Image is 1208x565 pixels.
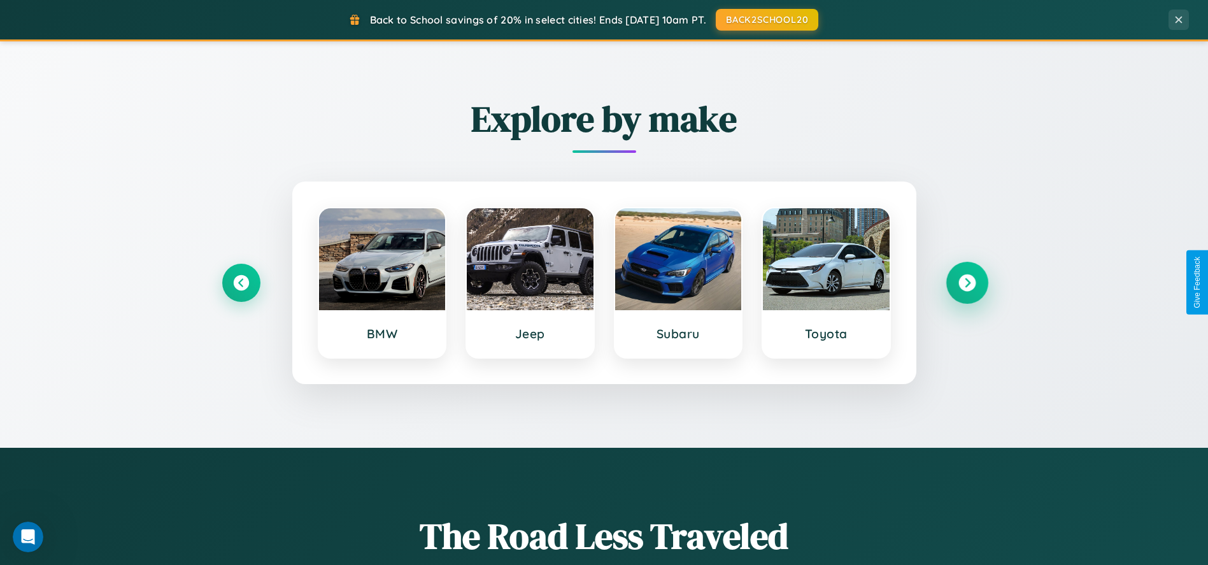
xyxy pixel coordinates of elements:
[628,326,729,341] h3: Subaru
[370,13,706,26] span: Back to School savings of 20% in select cities! Ends [DATE] 10am PT.
[222,511,986,561] h1: The Road Less Traveled
[332,326,433,341] h3: BMW
[776,326,877,341] h3: Toyota
[716,9,818,31] button: BACK2SCHOOL20
[222,94,986,143] h2: Explore by make
[13,522,43,552] iframe: Intercom live chat
[1193,257,1202,308] div: Give Feedback
[480,326,581,341] h3: Jeep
